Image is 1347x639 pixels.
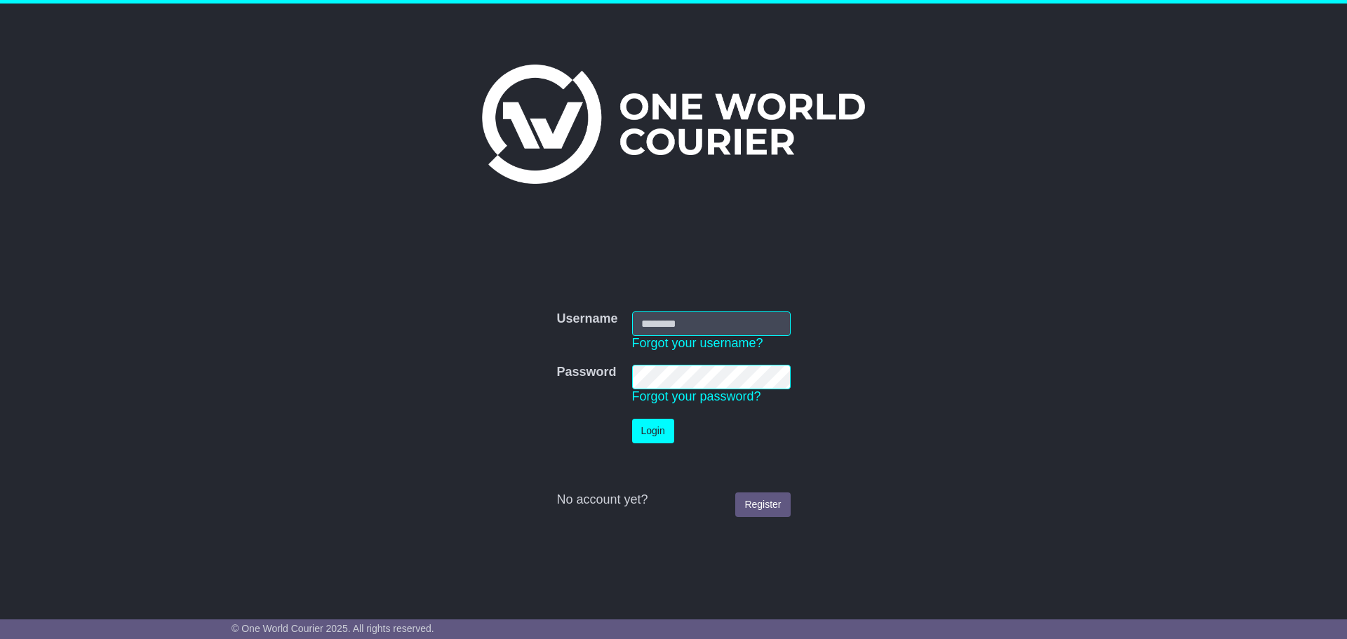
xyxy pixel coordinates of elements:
a: Register [735,492,790,517]
label: Password [556,365,616,380]
div: No account yet? [556,492,790,508]
a: Forgot your password? [632,389,761,403]
a: Forgot your username? [632,336,763,350]
span: © One World Courier 2025. All rights reserved. [232,623,434,634]
img: One World [482,65,865,184]
label: Username [556,311,617,327]
button: Login [632,419,674,443]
